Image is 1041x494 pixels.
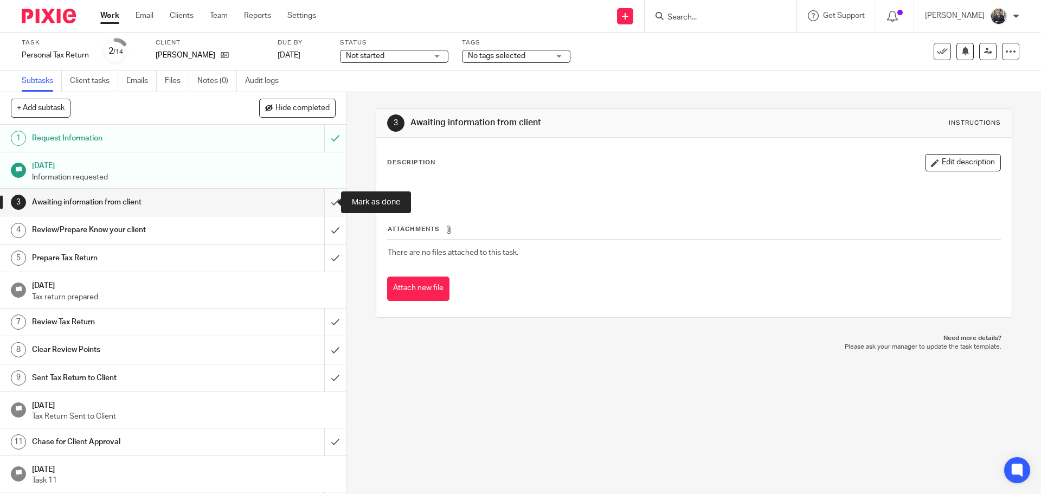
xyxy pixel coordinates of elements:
a: Email [136,10,153,21]
button: + Add subtask [11,99,70,117]
div: Instructions [949,119,1001,127]
p: Task 11 [32,475,336,486]
h1: Sent Tax Return to Client [32,370,220,386]
span: Not started [346,52,384,60]
span: There are no files attached to this task. [388,249,518,256]
h1: Review Tax Return [32,314,220,330]
h1: [DATE] [32,278,336,291]
label: Due by [278,39,326,47]
p: Please ask your manager to update the task template. [387,343,1001,351]
p: Information requested [32,172,336,183]
small: /14 [113,49,123,55]
button: Attach new file [387,277,449,301]
label: Status [340,39,448,47]
h1: Clear Review Points [32,342,220,358]
a: Emails [126,70,157,92]
div: 2 [108,45,123,57]
div: 3 [387,114,404,132]
span: Attachments [388,226,440,232]
h1: Review/Prepare Know your client [32,222,220,238]
span: [DATE] [278,52,300,59]
div: 1 [11,131,26,146]
label: Task [22,39,89,47]
h1: Request Information [32,130,220,146]
div: 5 [11,251,26,266]
a: Client tasks [70,70,118,92]
h1: Chase for Client Approval [32,434,220,450]
a: Audit logs [245,70,287,92]
span: No tags selected [468,52,525,60]
a: Settings [287,10,316,21]
a: Clients [170,10,194,21]
label: Client [156,39,264,47]
p: Tax Return Sent to Client [32,411,336,422]
button: Hide completed [259,99,336,117]
h1: [DATE] [32,461,336,475]
label: Tags [462,39,570,47]
div: 3 [11,195,26,210]
div: Personal Tax Return [22,50,89,61]
p: [PERSON_NAME] [925,10,985,21]
p: Need more details? [387,334,1001,343]
a: Team [210,10,228,21]
h1: [DATE] [32,158,336,171]
img: Pixie [22,9,76,23]
img: Headshot.jpg [990,8,1007,25]
a: Notes (0) [197,70,237,92]
a: Work [100,10,119,21]
span: Hide completed [275,104,330,113]
div: 11 [11,434,26,450]
button: Edit description [925,154,1001,171]
a: Reports [244,10,271,21]
p: [PERSON_NAME] [156,50,215,61]
a: Files [165,70,189,92]
span: Get Support [823,12,865,20]
input: Search [666,13,764,23]
div: 7 [11,315,26,330]
p: Tax return prepared [32,292,336,303]
a: Subtasks [22,70,62,92]
p: Description [387,158,435,167]
div: 4 [11,223,26,238]
div: 9 [11,370,26,386]
div: 8 [11,342,26,357]
h1: Awaiting information from client [410,117,717,129]
h1: [DATE] [32,397,336,411]
h1: Awaiting information from client [32,194,220,210]
h1: Prepare Tax Return [32,250,220,266]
